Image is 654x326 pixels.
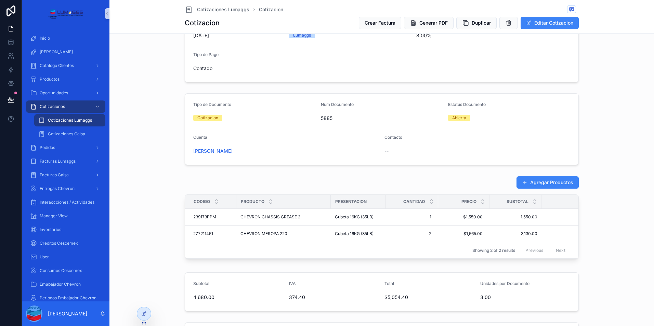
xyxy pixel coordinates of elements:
span: Tipo de Pago [193,52,219,57]
a: Cubeta 16KG (35LB) [335,231,382,236]
span: Cubeta 16KG (35LB) [335,231,374,236]
a: Cubeta 16KG (35LB) [335,214,382,220]
a: Inicio [26,32,105,44]
span: Creditos Cescemex [40,241,78,246]
a: Interaccciones / Actividades [26,196,105,208]
span: Cantidad [403,199,425,204]
span: Inventarios [40,227,61,232]
span: IVA [289,281,296,286]
a: Cotizaciones [26,100,105,113]
span: Contado [193,65,212,72]
div: Abierta [452,115,466,121]
a: Cotizacion [259,6,283,13]
button: Crear Factura [359,17,401,29]
span: Inicio [40,36,50,41]
span: Cotizaciones Lumaggs [197,6,249,13]
button: Agregar Productos [516,176,579,189]
span: Periodos Embajador Chevron [40,295,96,301]
div: Lumaggs [293,32,311,38]
span: Cotizaciones Lumaggs [48,118,92,123]
span: Generar PDF [419,19,448,26]
button: Generar PDF [404,17,454,29]
span: Manager View [40,213,68,219]
span: 277211451 [193,231,213,236]
span: Catalogo Clientes [40,63,74,68]
span: Interaccciones / Actividades [40,200,94,205]
a: [PERSON_NAME] [26,46,105,58]
button: Editar Cotizacion [521,17,579,29]
span: [DATE] [193,32,284,39]
p: [PERSON_NAME] [48,310,87,317]
span: Num Documento [321,102,354,107]
span: Crear Factura [365,19,395,26]
span: Consumos Cescemex [40,268,82,273]
span: Precio [461,199,476,204]
a: Cotizaciones Lumaggs [34,114,105,126]
a: User [26,251,105,263]
span: Presentacion [335,199,367,204]
span: $1,550.00 [445,214,483,220]
a: Periodos Embajador Chevron [26,292,105,304]
a: $1,565.00 [442,228,485,239]
a: Creditos Cescemex [26,237,105,249]
span: 3.00 [480,294,571,301]
a: Catalogo Clientes [26,59,105,72]
span: -- [384,148,389,154]
span: Cuenta [193,135,207,140]
a: 239173PPM [193,214,232,220]
a: $1,550.00 [442,212,485,222]
span: Duplicar [472,19,491,26]
span: 1 [393,214,431,220]
a: 277211451 [193,231,232,236]
span: 5885 [321,115,443,122]
a: CHEVRON MEROPA 220 [240,231,327,236]
span: 8.00% [416,32,538,39]
a: Facturas Galsa [26,169,105,181]
span: Estatus Documento [448,102,486,107]
a: 1 [390,212,434,222]
a: Cotizaciones Lumaggs [185,5,249,14]
a: Cotizaciones Galsa [34,128,105,140]
a: Manager View [26,210,105,222]
span: 3,130.00 [494,231,537,236]
button: Duplicar [456,17,497,29]
span: [PERSON_NAME] [40,49,73,55]
span: $5,054.40 [384,294,475,301]
span: CHEVRON CHASSIS GREASE 2 [240,214,300,220]
span: Producto [241,199,264,204]
span: 374.40 [289,294,379,301]
span: $1,565.00 [445,231,483,236]
span: Emabajador Chevron [40,282,81,287]
span: Tipo de Documento [193,102,231,107]
span: Contacto [384,135,402,140]
a: Inventarios [26,223,105,236]
span: CHEVRON MEROPA 220 [240,231,287,236]
a: Pedidos [26,141,105,154]
span: Unidades por Documento [480,281,529,286]
a: Oportunidades [26,87,105,99]
span: 4,680.00 [193,294,284,301]
span: Pedidos [40,145,55,150]
span: Subtotal [193,281,209,286]
a: $1,674.00 [542,214,599,220]
a: $3,380.40 [542,231,599,236]
span: Showing 2 of 2 results [472,248,515,253]
a: [PERSON_NAME] [193,148,233,154]
span: Cotizaciones Galsa [48,131,85,137]
a: 1,550.00 [494,214,537,220]
span: Facturas Lumaggs [40,159,76,164]
a: Emabajador Chevron [26,278,105,290]
span: Subtotal [507,199,528,204]
span: Total [384,281,394,286]
span: Cubeta 16KG (35LB) [335,214,374,220]
div: scrollable content [22,27,109,301]
span: Facturas Galsa [40,172,69,178]
a: CHEVRON CHASSIS GREASE 2 [240,214,327,220]
img: App logo [48,8,83,19]
a: Productos [26,73,105,85]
